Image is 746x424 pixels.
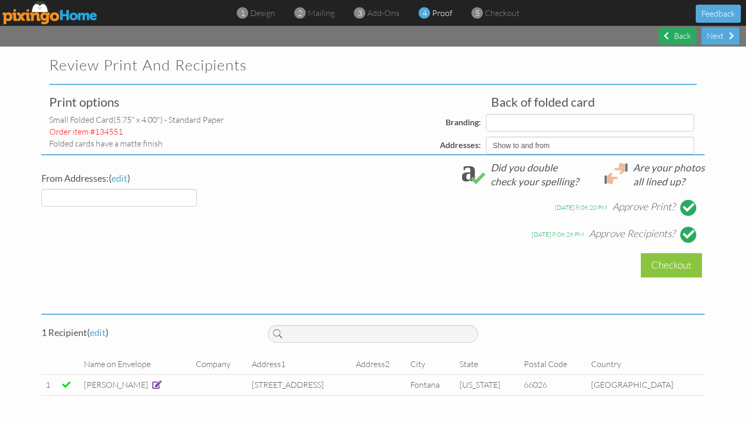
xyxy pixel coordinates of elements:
[192,354,248,374] td: Company
[248,375,352,396] td: [STREET_ADDRESS]
[587,354,705,374] td: Country
[298,7,303,19] span: 2
[446,116,481,128] label: Branding:
[352,354,406,374] td: Address2
[164,114,224,125] span: - Standard paper
[432,8,452,18] span: proof
[49,114,255,126] div: small folded card
[3,1,98,24] img: pixingo logo
[84,379,148,390] span: [PERSON_NAME]
[696,5,741,23] button: Feedback
[41,172,109,184] span: From Addresses:
[49,57,355,74] h2: Review Print and Recipients
[491,160,579,174] div: Did you double
[633,160,705,174] div: Are your photos
[357,7,362,19] span: 3
[406,375,455,396] td: Fontana
[111,172,127,184] span: edit
[633,174,705,188] div: all lined up?
[308,8,335,18] span: mailing
[462,163,485,184] img: check_spelling.svg
[485,8,520,18] span: checkout
[41,328,252,338] h4: 1 Recipient ( )
[80,354,192,374] td: Name on Envelope
[455,354,519,374] td: State
[90,327,106,338] span: edit
[41,375,58,396] td: 1
[605,163,628,184] img: lineup.svg
[49,126,255,138] div: Order item #134551
[41,173,252,184] h4: ( )
[367,8,399,18] span: add-ons
[422,7,427,19] span: 4
[520,354,587,374] td: Postal Code
[701,27,739,45] div: Next
[491,174,579,188] div: check your spelling?
[113,114,163,125] span: (5.75" x 4.00")
[406,354,455,374] td: City
[248,354,352,374] td: Address1
[49,95,247,109] h3: Print options
[641,253,702,277] div: Checkout
[589,227,675,241] div: Approve Recipients?
[475,7,480,19] span: 5
[491,95,681,109] h3: Back of folded card
[612,200,675,214] div: Approve Print?
[455,375,519,396] td: [US_STATE]
[440,139,481,151] label: Addresses:
[520,375,587,396] td: 66026
[240,7,245,19] span: 1
[49,138,255,150] div: Folded cards have a matte finish
[658,27,696,45] div: Back
[532,230,584,239] div: [DATE] 8:06:26 PM
[555,203,607,212] div: [DATE] 8:06:20 PM
[587,375,705,396] td: [GEOGRAPHIC_DATA]
[250,8,275,18] span: design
